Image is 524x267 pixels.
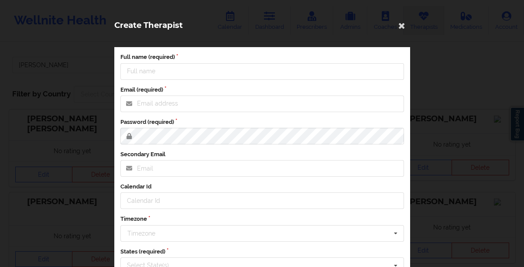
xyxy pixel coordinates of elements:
[105,12,419,38] div: Create Therapist
[120,151,404,158] label: Secondary Email
[120,53,404,61] label: Full name (required)
[120,160,404,177] input: Email
[120,118,404,126] label: Password (required)
[120,86,404,94] label: Email (required)
[120,215,404,223] label: Timezone
[120,183,404,191] label: Calendar Id
[120,63,404,80] input: Full name
[127,230,155,236] div: Timezone
[120,96,404,112] input: Email address
[120,192,404,209] input: Calendar Id
[120,248,404,256] label: States (required)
